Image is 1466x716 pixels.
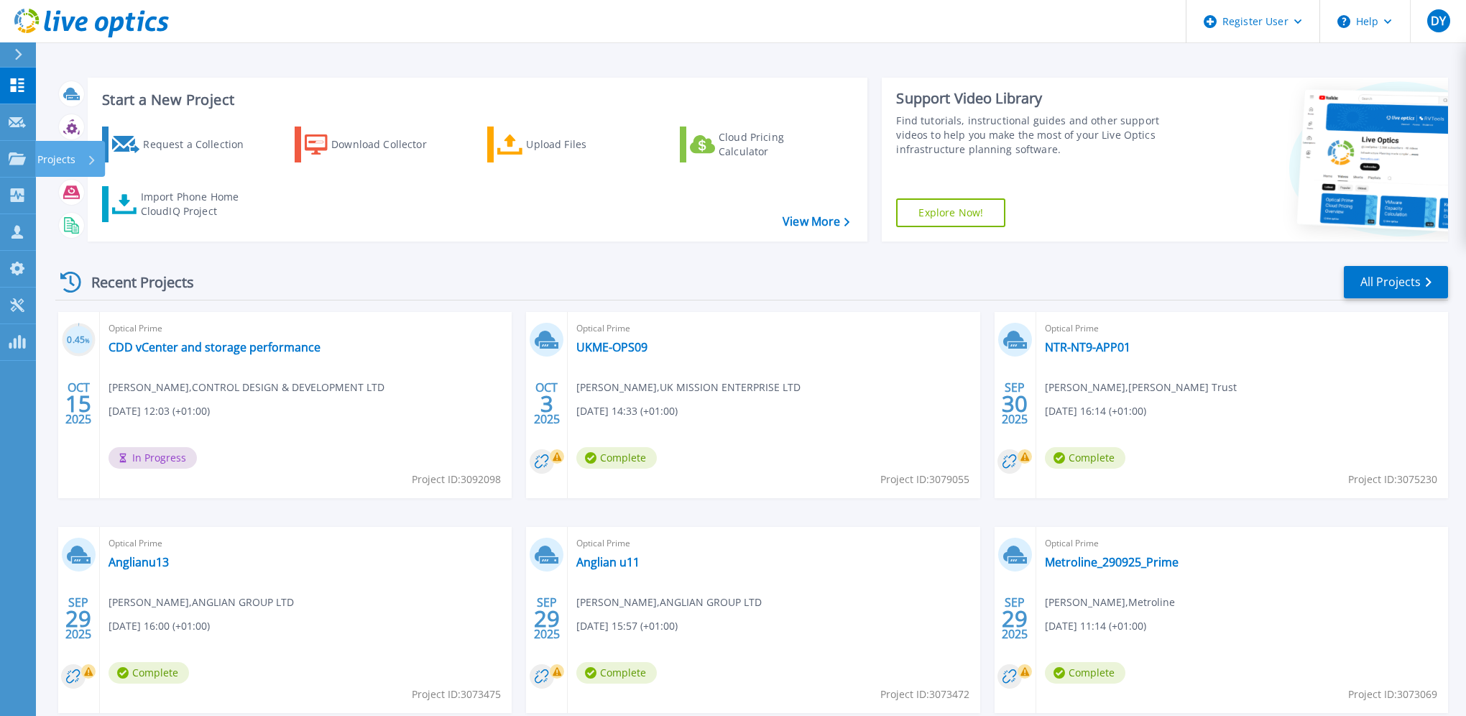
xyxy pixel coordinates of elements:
[783,215,849,229] a: View More
[534,612,560,625] span: 29
[1045,618,1146,634] span: [DATE] 11:14 (+01:00)
[1431,15,1446,27] span: DY
[533,377,561,430] div: OCT 2025
[85,336,90,344] span: %
[1045,536,1439,551] span: Optical Prime
[576,403,678,419] span: [DATE] 14:33 (+01:00)
[65,612,91,625] span: 29
[65,592,92,645] div: SEP 2025
[576,380,801,395] span: [PERSON_NAME] , UK MISSION ENTERPRISE LTD
[576,447,657,469] span: Complete
[1045,403,1146,419] span: [DATE] 16:14 (+01:00)
[109,447,197,469] span: In Progress
[896,198,1005,227] a: Explore Now!
[880,687,969,702] span: Project ID: 3073472
[1045,321,1439,336] span: Optical Prime
[576,618,678,634] span: [DATE] 15:57 (+01:00)
[487,127,647,162] a: Upload Files
[1344,266,1448,298] a: All Projects
[1045,595,1175,610] span: [PERSON_NAME] , Metroline
[109,555,169,569] a: Anglianu13
[576,555,640,569] a: Anglian u11
[55,265,213,300] div: Recent Projects
[576,340,647,354] a: UKME-OPS09
[1001,377,1028,430] div: SEP 2025
[1045,380,1237,395] span: [PERSON_NAME] , [PERSON_NAME] Trust
[412,472,501,487] span: Project ID: 3092098
[109,595,294,610] span: [PERSON_NAME] , ANGLIAN GROUP LTD
[109,321,503,336] span: Optical Prime
[109,662,189,684] span: Complete
[1348,687,1437,702] span: Project ID: 3073069
[1045,555,1179,569] a: Metroline_290925_Prime
[1002,612,1028,625] span: 29
[331,130,446,159] div: Download Collector
[109,618,210,634] span: [DATE] 16:00 (+01:00)
[1001,592,1028,645] div: SEP 2025
[102,92,849,108] h3: Start a New Project
[412,687,501,702] span: Project ID: 3073475
[576,595,762,610] span: [PERSON_NAME] , ANGLIAN GROUP LTD
[576,321,971,336] span: Optical Prime
[1045,340,1130,354] a: NTR-NT9-APP01
[109,536,503,551] span: Optical Prime
[680,127,840,162] a: Cloud Pricing Calculator
[576,662,657,684] span: Complete
[65,398,91,410] span: 15
[896,89,1186,108] div: Support Video Library
[295,127,455,162] a: Download Collector
[1045,447,1125,469] span: Complete
[141,190,253,219] div: Import Phone Home CloudIQ Project
[37,141,75,178] p: Projects
[109,403,210,419] span: [DATE] 12:03 (+01:00)
[109,380,384,395] span: [PERSON_NAME] , CONTROL DESIGN & DEVELOPMENT LTD
[1002,398,1028,410] span: 30
[1348,472,1437,487] span: Project ID: 3075230
[576,536,971,551] span: Optical Prime
[102,127,262,162] a: Request a Collection
[1045,662,1125,684] span: Complete
[880,472,969,487] span: Project ID: 3079055
[719,130,834,159] div: Cloud Pricing Calculator
[526,130,641,159] div: Upload Files
[896,114,1186,157] div: Find tutorials, instructional guides and other support videos to help you make the most of your L...
[109,340,321,354] a: CDD vCenter and storage performance
[143,130,258,159] div: Request a Collection
[533,592,561,645] div: SEP 2025
[65,377,92,430] div: OCT 2025
[62,332,96,349] h3: 0.45
[540,398,553,410] span: 3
